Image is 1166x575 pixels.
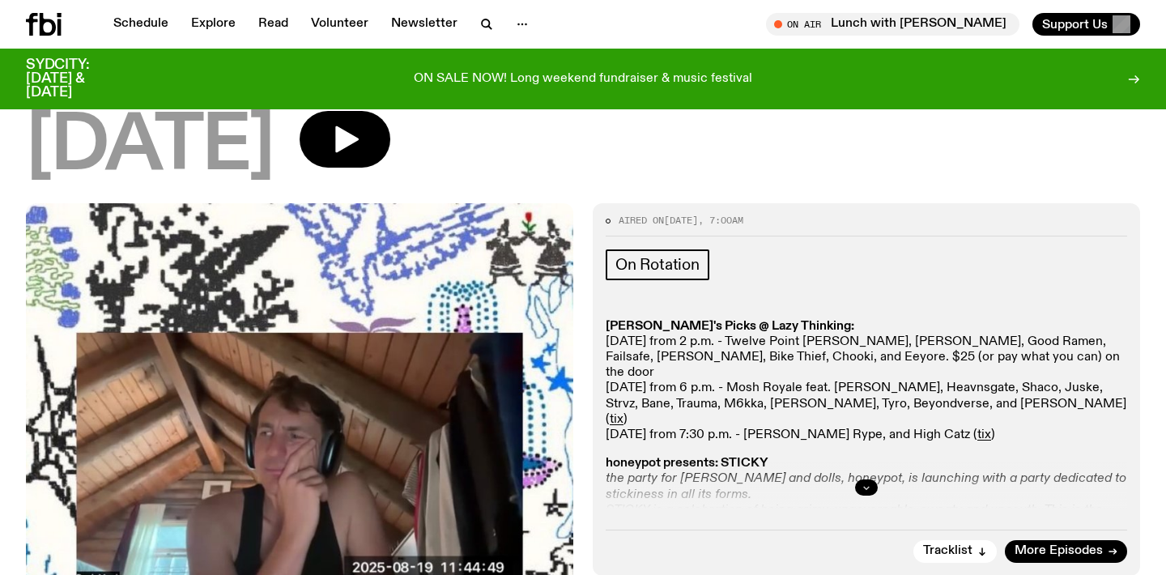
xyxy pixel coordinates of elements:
[913,540,997,563] button: Tracklist
[606,457,768,470] strong: honeypot presents: STICKY
[381,13,467,36] a: Newsletter
[606,249,709,280] a: On Rotation
[615,256,700,274] span: On Rotation
[698,214,743,227] span: , 7:00am
[606,319,1127,444] p: [DATE] from 2 p.m. - Twelve Point [PERSON_NAME], [PERSON_NAME], Good Ramen, Failsafe, [PERSON_NAM...
[181,13,245,36] a: Explore
[1005,540,1127,563] a: More Episodes
[104,13,178,36] a: Schedule
[1032,13,1140,36] button: Support Us
[26,111,274,184] span: [DATE]
[766,13,1019,36] button: On AirLunch with [PERSON_NAME]
[619,214,664,227] span: Aired on
[923,545,972,557] span: Tracklist
[610,413,623,426] a: tix
[664,214,698,227] span: [DATE]
[977,428,991,441] a: tix
[414,72,752,87] p: ON SALE NOW! Long weekend fundraiser & music festival
[1042,17,1108,32] span: Support Us
[301,13,378,36] a: Volunteer
[1015,545,1103,557] span: More Episodes
[606,320,854,333] strong: [PERSON_NAME]'s Picks @ Lazy Thinking:
[26,58,130,100] h3: SYDCITY: [DATE] & [DATE]
[249,13,298,36] a: Read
